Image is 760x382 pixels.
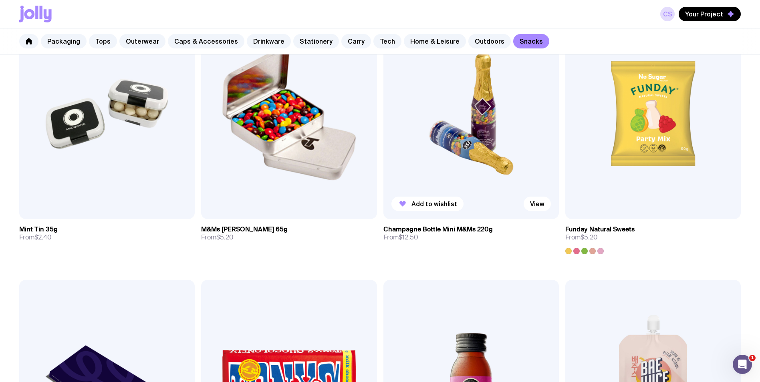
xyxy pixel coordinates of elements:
[565,233,598,241] span: From
[524,197,551,211] a: View
[513,34,549,48] a: Snacks
[41,34,87,48] a: Packaging
[19,219,195,248] a: Mint Tin 35gFrom$2.40
[383,225,493,233] h3: Champagne Bottle Mini M&Ms 220g
[19,225,58,233] h3: Mint Tin 35g
[468,34,511,48] a: Outdoors
[411,200,457,208] span: Add to wishlist
[201,219,377,248] a: M&Ms [PERSON_NAME] 65gFrom$5.20
[168,34,244,48] a: Caps & Accessories
[201,225,288,233] h3: M&Ms [PERSON_NAME] 65g
[34,233,52,241] span: $2.40
[383,219,559,248] a: Champagne Bottle Mini M&Ms 220gFrom$12.50
[119,34,165,48] a: Outerwear
[383,233,418,241] span: From
[216,233,234,241] span: $5.20
[749,355,756,361] span: 1
[293,34,339,48] a: Stationery
[247,34,291,48] a: Drinkware
[19,233,52,241] span: From
[565,219,741,254] a: Funday Natural SweetsFrom$5.20
[399,233,418,241] span: $12.50
[201,233,234,241] span: From
[733,355,752,374] iframe: Intercom live chat
[373,34,401,48] a: Tech
[341,34,371,48] a: Carry
[581,233,598,241] span: $5.20
[685,10,723,18] span: Your Project
[89,34,117,48] a: Tops
[391,197,464,211] button: Add to wishlist
[679,7,741,21] button: Your Project
[404,34,466,48] a: Home & Leisure
[565,225,635,233] h3: Funday Natural Sweets
[660,7,675,21] a: CS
